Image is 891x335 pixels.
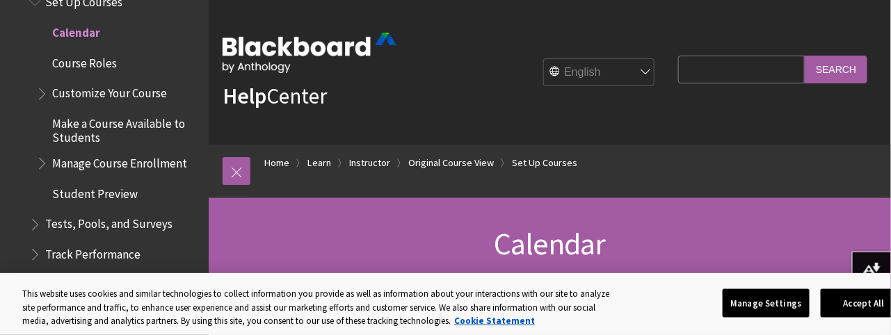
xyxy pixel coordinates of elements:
span: Customize Your Course [52,82,167,101]
a: HelpCenter [223,82,327,110]
a: Home [264,154,289,172]
span: Manage Course Enrollment [52,152,187,170]
input: Search [805,56,867,83]
span: Tests, Pools, and Surveys [45,213,172,231]
span: Calendar [494,224,606,263]
span: Make a Course Available to Students [52,112,199,145]
span: Track Performance [45,243,141,261]
span: Course Roles [52,51,117,70]
span: Calendar [52,21,100,40]
span: Student Preview [52,182,138,201]
a: Original Course View [408,154,494,172]
button: Manage Settings [723,288,810,318]
a: More information about your privacy, opens in a new tab [454,315,535,327]
div: This website uses cookies and similar technologies to collect information you provide as well as ... [22,287,624,328]
img: Blackboard by Anthology [223,33,396,73]
a: Set Up Courses [512,154,577,172]
a: Instructor [349,154,390,172]
strong: Help [223,82,266,110]
select: Site Language Selector [544,59,655,87]
a: Learn [307,154,331,172]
